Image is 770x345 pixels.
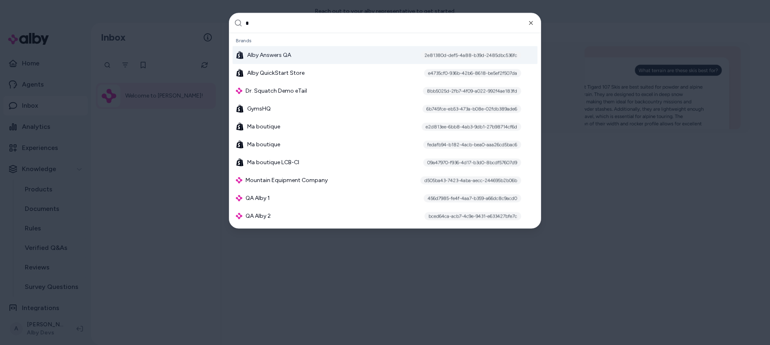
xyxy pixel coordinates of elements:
[236,213,242,219] img: alby Logo
[247,51,291,59] span: Alby Answers QA
[236,195,242,202] img: alby Logo
[423,158,521,167] div: 09a47970-f936-4d17-b3d0-8bcdf57607d9
[236,88,242,94] img: alby Logo
[247,158,299,167] span: Ma boutique LCB-CI
[423,141,521,149] div: fedafb94-b182-4acb-bea0-aaa26cd5bac6
[424,212,521,220] div: bced64ca-acb7-4c9e-9431-e633427bfe7c
[247,141,280,149] span: Ma boutique
[247,105,271,113] span: GymsHQ
[422,123,521,131] div: e2d813ee-6bb8-4ab3-9db1-27b98714cf6d
[236,177,242,184] img: alby Logo
[246,176,328,184] span: Mountain Equipment Company
[233,35,537,46] div: Brands
[422,105,521,113] div: 6b745fce-eb53-473a-b08e-02fdb389ade6
[420,51,521,59] div: 2e81380d-def5-4a88-b39d-2485dbc536fc
[247,123,280,131] span: Ma boutique
[423,87,521,95] div: 8bb5025d-2fb7-4f09-a022-992f4ae183fd
[424,194,521,202] div: 456d7985-fe4f-4aa7-b359-a66dc8c9acd0
[246,212,271,220] span: QA Alby 2
[246,194,270,202] span: QA Alby 1
[420,176,521,184] div: d505ba43-7423-4aba-aecc-244695b2b06b
[247,69,305,77] span: Alby QuickStart Store
[246,87,307,95] span: Dr. Squatch Demo eTail
[229,33,541,228] div: Suggestions
[424,69,521,77] div: e4735cf0-936b-42b6-8618-be5ef2f507da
